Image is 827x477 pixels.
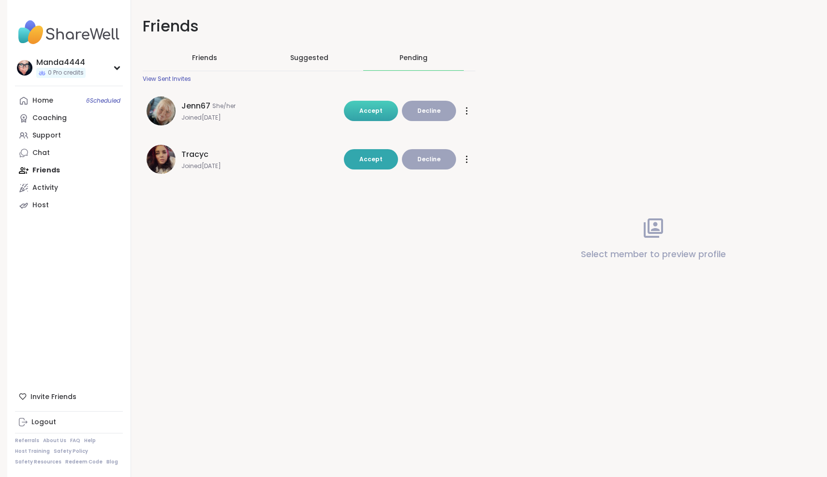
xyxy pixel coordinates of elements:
div: Support [32,131,61,140]
a: Redeem Code [65,459,103,465]
a: Blog [106,459,118,465]
a: Coaching [15,109,123,127]
a: FAQ [70,437,80,444]
div: Chat [32,148,50,158]
a: Activity [15,179,123,197]
span: Friends [192,53,217,62]
div: Manda4444 [36,57,86,68]
span: 6 Scheduled [86,97,120,105]
a: Safety Policy [54,448,88,455]
a: About Us [43,437,66,444]
a: Home6Scheduled [15,92,123,109]
img: ShareWell Nav Logo [15,15,123,49]
span: Joined [DATE] [181,114,338,122]
div: View Sent Invites [143,75,191,83]
img: Tracyc [147,145,176,174]
a: Support [15,127,123,144]
div: Host [32,200,49,210]
span: Decline [417,155,441,164]
div: Activity [32,183,58,193]
a: Host Training [15,448,50,455]
a: Chat [15,144,123,162]
div: Invite Friends [15,388,123,405]
div: Home [32,96,53,106]
span: Tracyc [181,149,208,160]
span: Suggested [290,53,328,62]
span: Accept [359,155,383,163]
img: Jenn67 [147,96,176,125]
span: Decline [417,107,441,115]
span: 0 Pro credits [48,69,84,77]
span: Joined [DATE] [181,162,338,170]
a: Logout [15,414,123,431]
span: She/her [212,102,236,110]
div: Logout [31,417,56,427]
button: Decline [402,149,456,169]
button: Decline [402,101,456,121]
button: Accept [344,101,398,121]
h1: Friends [143,15,475,37]
button: Accept [344,149,398,169]
span: Jenn67 [181,100,210,112]
a: Help [84,437,96,444]
a: Safety Resources [15,459,61,465]
p: Select member to preview profile [581,247,726,261]
span: Accept [359,107,383,115]
div: Coaching [32,113,67,123]
a: Host [15,197,123,214]
img: Manda4444 [17,60,32,76]
div: Pending [399,53,428,62]
a: Referrals [15,437,39,444]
